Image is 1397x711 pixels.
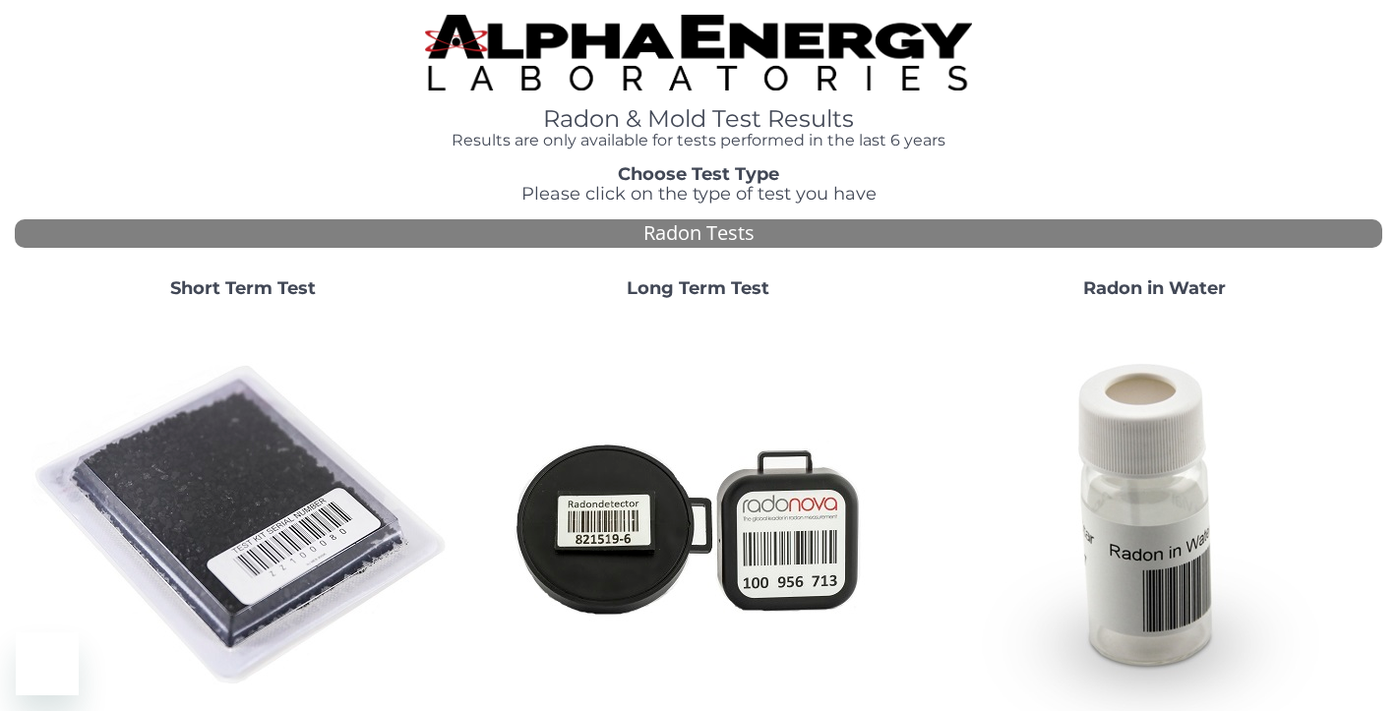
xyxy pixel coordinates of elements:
span: Please click on the type of test you have [521,183,877,205]
strong: Choose Test Type [618,163,779,185]
strong: Short Term Test [170,277,316,299]
div: Radon Tests [15,219,1382,248]
iframe: Button to launch messaging window [16,632,79,695]
strong: Long Term Test [627,277,769,299]
h1: Radon & Mold Test Results [425,106,972,132]
strong: Radon in Water [1083,277,1226,299]
img: TightCrop.jpg [425,15,972,90]
h4: Results are only available for tests performed in the last 6 years [425,132,972,149]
